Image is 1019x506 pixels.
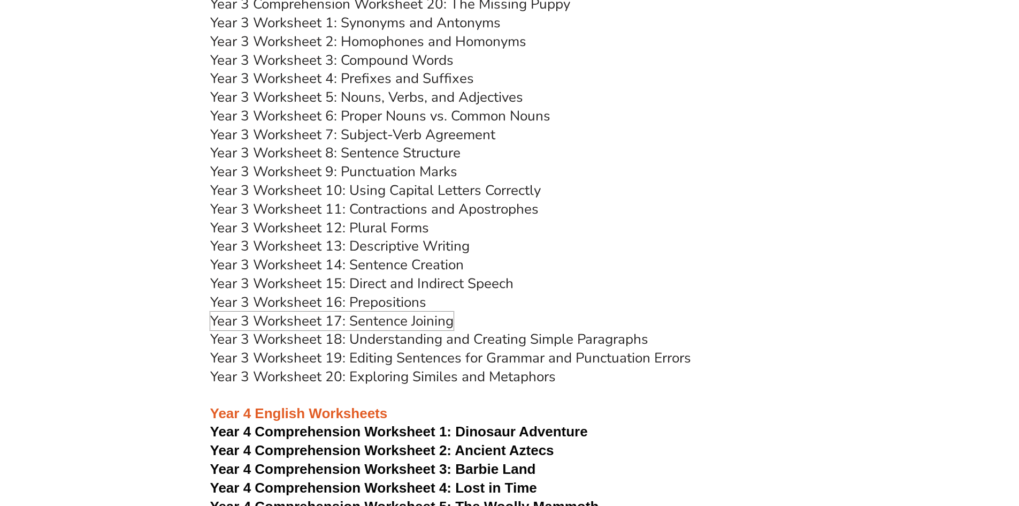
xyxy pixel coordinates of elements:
[210,424,452,440] span: Year 4 Comprehension Worksheet 1:
[210,255,464,274] a: Year 3 Worksheet 14: Sentence Creation
[210,107,550,125] a: Year 3 Worksheet 6: Proper Nouns vs. Common Nouns
[210,330,648,349] a: Year 3 Worksheet 18: Understanding and Creating Simple Paragraphs
[455,424,587,440] span: Dinosaur Adventure
[210,349,691,367] a: Year 3 Worksheet 19: Editing Sentences for Grammar and Punctuation Errors
[210,312,454,330] a: Year 3 Worksheet 17: Sentence Joining
[210,200,539,218] a: Year 3 Worksheet 11: Contractions and Apostrophes
[210,237,470,255] a: Year 3 Worksheet 13: Descriptive Writing
[210,144,461,162] a: Year 3 Worksheet 8: Sentence Structure
[210,162,457,181] a: Year 3 Worksheet 9: Punctuation Marks
[210,88,523,107] a: Year 3 Worksheet 5: Nouns, Verbs, and Adjectives
[210,13,501,32] a: Year 3 Worksheet 1: Synonyms and Antonyms
[210,69,474,88] a: Year 3 Worksheet 4: Prefixes and Suffixes
[210,424,588,440] a: Year 4 Comprehension Worksheet 1: Dinosaur Adventure
[210,32,526,51] a: Year 3 Worksheet 2: Homophones and Homonyms
[841,385,1019,506] iframe: Chat Widget
[210,125,495,144] a: Year 3 Worksheet 7: Subject-Verb Agreement
[210,218,429,237] a: Year 3 Worksheet 12: Plural Forms
[210,181,541,200] a: Year 3 Worksheet 10: Using Capital Letters Correctly
[210,293,426,312] a: Year 3 Worksheet 16: Prepositions
[210,480,537,496] a: Year 4 Comprehension Worksheet 4: Lost in Time
[210,442,554,458] a: Year 4 Comprehension Worksheet 2: Ancient Aztecs
[210,387,809,423] h3: Year 4 English Worksheets
[210,51,454,70] a: Year 3 Worksheet 3: Compound Words
[210,461,536,477] a: Year 4 Comprehension Worksheet 3: Barbie Land
[210,367,556,386] a: Year 3 Worksheet 20: Exploring Similes and Metaphors
[210,274,514,293] a: Year 3 Worksheet 15: Direct and Indirect Speech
